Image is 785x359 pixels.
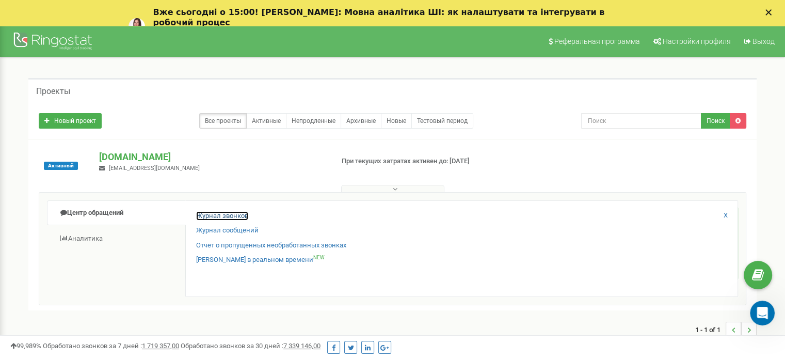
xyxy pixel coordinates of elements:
a: Журнал звонков [196,211,248,221]
span: Настройки профиля [663,37,731,45]
a: Отчет о пропущенных необработанных звонках [196,241,346,251]
a: [PERSON_NAME] в реальном времениNEW [196,255,325,265]
p: [DOMAIN_NAME] [99,150,325,164]
a: X [724,211,728,221]
nav: ... [695,311,757,348]
span: Обработано звонков за 7 дней : [43,342,179,350]
p: При текущих затратах активен до: [DATE] [342,157,507,166]
a: Выход [738,26,780,57]
a: Центр обращений [47,200,186,226]
sup: NEW [313,255,325,260]
a: Журнал сообщений [196,226,259,236]
a: Тестовый период [411,113,473,129]
a: Новый проект [39,113,102,129]
u: 7 339 146,00 [283,342,321,350]
span: Обработано звонков за 30 дней : [181,342,321,350]
input: Поиск [581,113,701,129]
span: 1 - 1 of 1 [695,322,726,337]
a: Аналитика [47,226,186,252]
a: Непродленные [286,113,341,129]
b: Вже сьогодні о 15:00! [PERSON_NAME]: Мовна аналітика ШІ: як налаштувати та інтегрувати в робочий ... [153,7,605,27]
span: Выход [752,37,775,45]
span: [EMAIL_ADDRESS][DOMAIN_NAME] [109,165,200,171]
span: Реферальная программа [554,37,640,45]
a: Активные [246,113,286,129]
a: Новые [381,113,412,129]
h5: Проекты [36,87,70,96]
div: Закрити [765,9,776,15]
img: Profile image for Yuliia [129,18,145,35]
a: Реферальная программа [542,26,645,57]
span: 99,989% [10,342,41,350]
span: Активный [44,162,78,170]
button: Поиск [701,113,730,129]
a: Все проекты [199,113,247,129]
iframe: Intercom live chat [750,301,775,325]
u: 1 719 357,00 [142,342,179,350]
a: Настройки профиля [647,26,736,57]
a: Архивные [341,113,381,129]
